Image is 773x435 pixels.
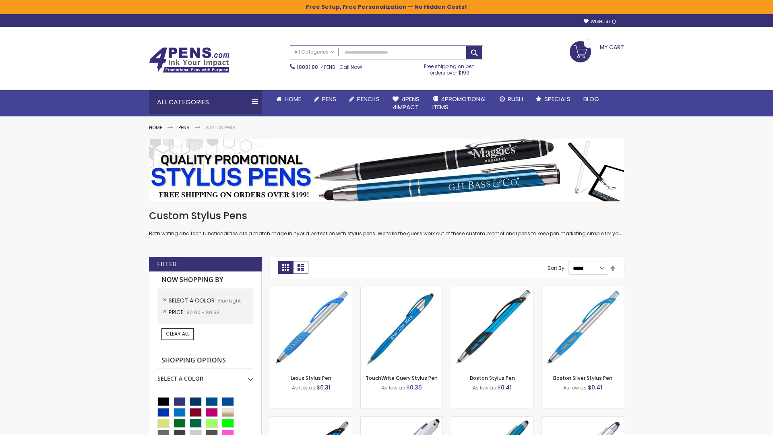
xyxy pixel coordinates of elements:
[542,416,624,423] a: Silver Cool Grip Stylus Pen-Blue - Light
[149,209,624,222] h1: Custom Stylus Pens
[149,90,262,114] div: All Categories
[297,64,362,70] span: - Call Now!
[178,124,190,131] a: Pens
[451,287,533,294] a: Boston Stylus Pen-Blue - Light
[270,287,352,294] a: Lexus Stylus Pen-Blue - Light
[157,369,253,383] div: Select A Color
[542,287,624,369] img: Boston Silver Stylus Pen-Blue - Light
[544,95,570,103] span: Specials
[149,139,624,201] img: Stylus Pens
[308,90,343,108] a: Pens
[470,375,515,381] a: Boston Stylus Pen
[553,375,612,381] a: Boston Silver Stylus Pen
[166,330,189,337] span: Clear All
[291,375,331,381] a: Lexus Stylus Pen
[497,383,512,391] span: $0.41
[382,384,405,391] span: As low as
[357,95,380,103] span: Pencils
[294,49,335,55] span: All Categories
[361,416,442,423] a: Kimberly Logo Stylus Pens-LT-Blue
[169,308,186,316] span: Price
[542,287,624,294] a: Boston Silver Stylus Pen-Blue - Light
[292,384,315,391] span: As low as
[366,375,438,381] a: TouchWrite Query Stylus Pen
[206,124,236,131] strong: Stylus Pens
[297,64,335,70] a: (888) 88-4PENS
[169,296,217,304] span: Select A Color
[584,19,616,25] a: Wishlist
[322,95,336,103] span: Pens
[386,90,426,116] a: 4Pens4impact
[493,90,529,108] a: Rush
[361,287,442,369] img: TouchWrite Query Stylus Pen-Blue Light
[432,95,487,111] span: 4PROMOTIONAL ITEMS
[577,90,606,108] a: Blog
[149,209,624,237] div: Both writing and tech functionalities are a match made in hybrid perfection with stylus pens. We ...
[451,416,533,423] a: Lory Metallic Stylus Pen-Blue - Light
[583,95,599,103] span: Blog
[157,260,177,269] strong: Filter
[157,271,253,288] strong: Now Shopping by
[290,46,339,59] a: All Categories
[278,261,293,274] strong: Grid
[361,287,442,294] a: TouchWrite Query Stylus Pen-Blue Light
[270,416,352,423] a: Lexus Metallic Stylus Pen-Blue - Light
[416,60,484,76] div: Free shipping on pen orders over $199
[451,287,533,369] img: Boston Stylus Pen-Blue - Light
[316,383,331,391] span: $0.31
[149,124,162,131] a: Home
[548,265,564,271] label: Sort By
[406,383,422,391] span: $0.35
[588,383,602,391] span: $0.41
[161,328,194,340] a: Clear All
[157,352,253,369] strong: Shopping Options
[508,95,523,103] span: Rush
[186,309,220,316] span: $0.00 - $9.99
[343,90,386,108] a: Pencils
[149,47,229,73] img: 4Pens Custom Pens and Promotional Products
[529,90,577,108] a: Specials
[217,297,241,304] span: Blue Light
[285,95,301,103] span: Home
[473,384,496,391] span: As low as
[393,95,420,111] span: 4Pens 4impact
[270,287,352,369] img: Lexus Stylus Pen-Blue - Light
[426,90,493,116] a: 4PROMOTIONALITEMS
[563,384,587,391] span: As low as
[270,90,308,108] a: Home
